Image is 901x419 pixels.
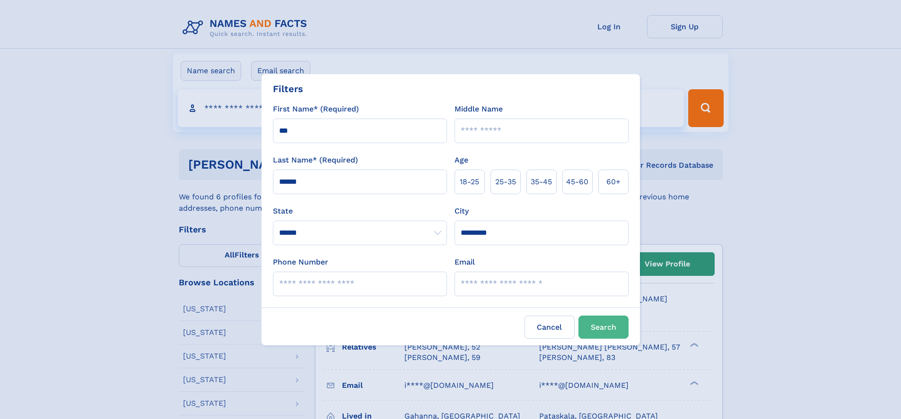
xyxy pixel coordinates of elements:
[455,103,503,115] label: Middle Name
[566,176,588,188] span: 45‑60
[525,316,575,339] label: Cancel
[455,154,468,166] label: Age
[495,176,516,188] span: 25‑35
[531,176,552,188] span: 35‑45
[578,316,629,339] button: Search
[273,103,359,115] label: First Name* (Required)
[606,176,621,188] span: 60+
[273,154,358,166] label: Last Name* (Required)
[273,82,303,96] div: Filters
[455,205,469,217] label: City
[455,257,475,268] label: Email
[273,205,447,217] label: State
[460,176,479,188] span: 18‑25
[273,257,328,268] label: Phone Number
